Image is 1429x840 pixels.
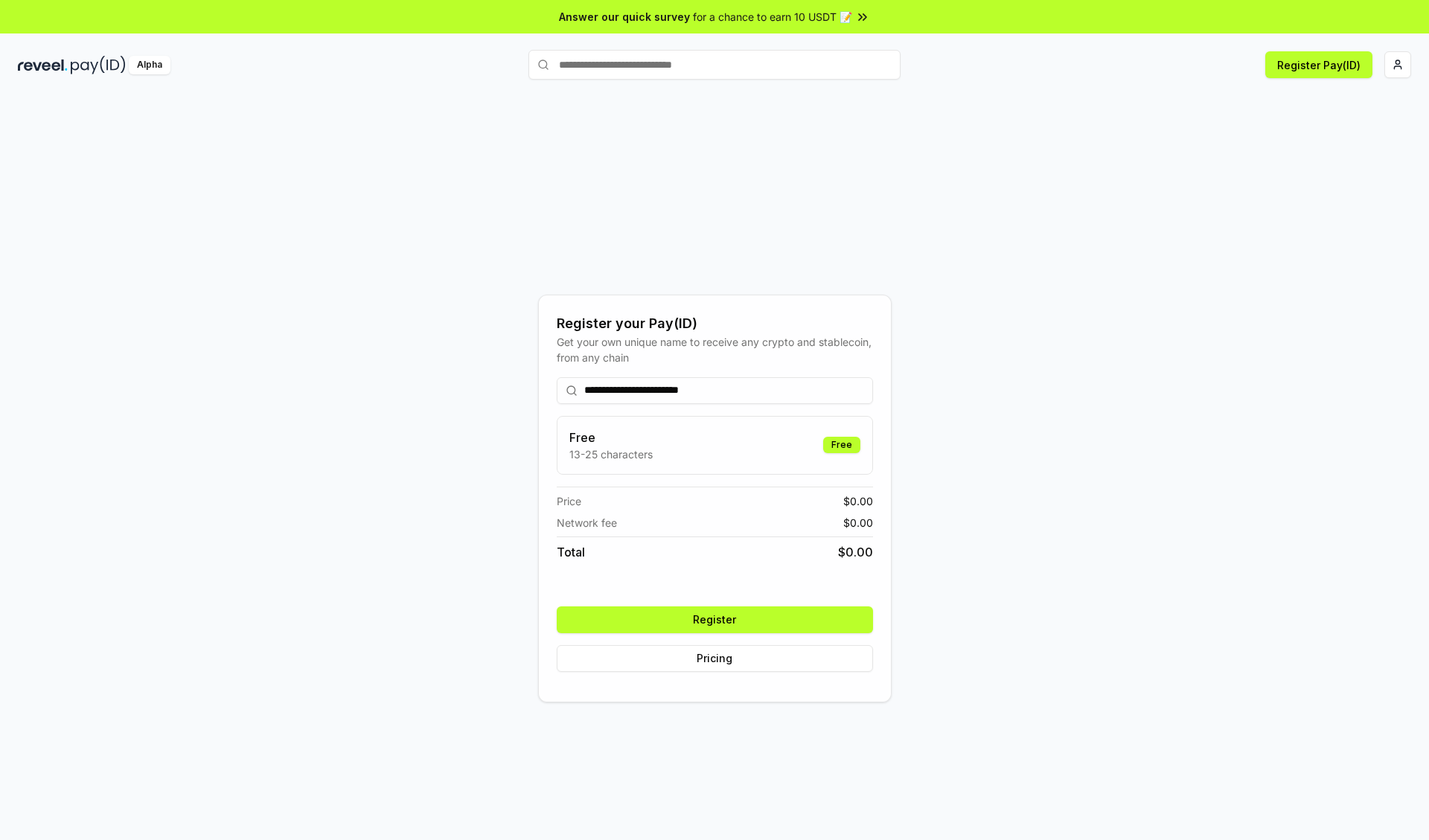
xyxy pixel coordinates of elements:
[1265,51,1372,78] button: Register Pay(ID)
[18,56,68,74] img: reveel_dark
[843,515,873,530] span: $ 0.00
[557,543,585,561] span: Total
[71,56,126,74] img: pay_id
[559,9,690,25] span: Answer our quick survey
[557,493,581,509] span: Price
[557,645,873,672] button: Pricing
[693,9,852,25] span: for a chance to earn 10 USDT 📝
[838,543,873,561] span: $ 0.00
[557,334,873,365] div: Get your own unique name to receive any crypto and stablecoin, from any chain
[843,493,873,509] span: $ 0.00
[557,515,617,530] span: Network fee
[557,313,873,334] div: Register your Pay(ID)
[129,56,170,74] div: Alpha
[823,437,860,453] div: Free
[569,446,653,462] p: 13-25 characters
[569,429,653,446] h3: Free
[557,606,873,633] button: Register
